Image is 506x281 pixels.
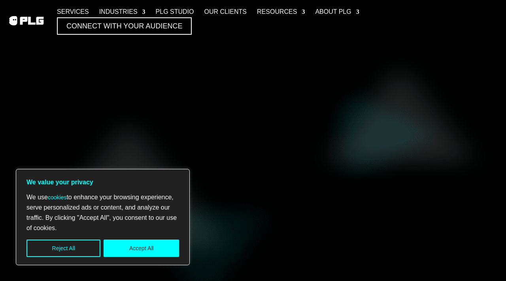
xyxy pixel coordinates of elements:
[26,240,100,257] button: Reject All
[48,194,66,200] a: cookies
[156,7,194,17] a: PLG Studio
[257,7,305,17] a: Resources
[99,7,145,17] a: Industries
[57,7,89,17] a: Services
[204,7,247,17] a: Our Clients
[16,169,190,265] div: We value your privacy
[104,240,179,257] button: Accept All
[26,192,179,233] p: We use to enhance your browsing experience, serve personalized ads or content, and analyze our tr...
[315,7,359,17] a: About PLG
[57,17,192,35] a: Connect with Your Audience
[26,177,179,187] p: We value your privacy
